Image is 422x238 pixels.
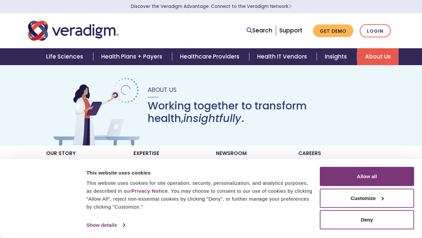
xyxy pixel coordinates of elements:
a: Life Sciences [38,48,93,65]
a: Health IT Vendors [249,48,317,65]
a: About Us [357,48,399,65]
div: This website uses cookies for site operation, security, personalization, and analytics purposes, ... [86,179,312,211]
button: Deny [320,210,414,229]
a: Healthcare Providers [172,48,249,65]
a: Search [247,26,272,35]
div: This website uses cookies [86,169,312,177]
a: Discover the Veradigm Advantage: Connect to the Veradigm NetworkLearn More [131,3,291,10]
span: About Us [148,86,177,94]
span: Learn More [288,3,291,10]
a: Privacy Notice [131,188,167,194]
a: Health Plans + Payers [93,48,172,65]
button: Allow all [320,167,414,186]
a: Login [360,24,391,38]
a: Support [279,26,302,34]
h1: Working together to transform health, . [148,99,371,125]
img: Veradigm logo [28,20,119,42]
a: Insights [317,48,357,65]
a: Show details [86,220,125,230]
em: insightfully [183,111,241,126]
button: Customize [320,188,414,208]
a: Get Demo [313,24,353,37]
